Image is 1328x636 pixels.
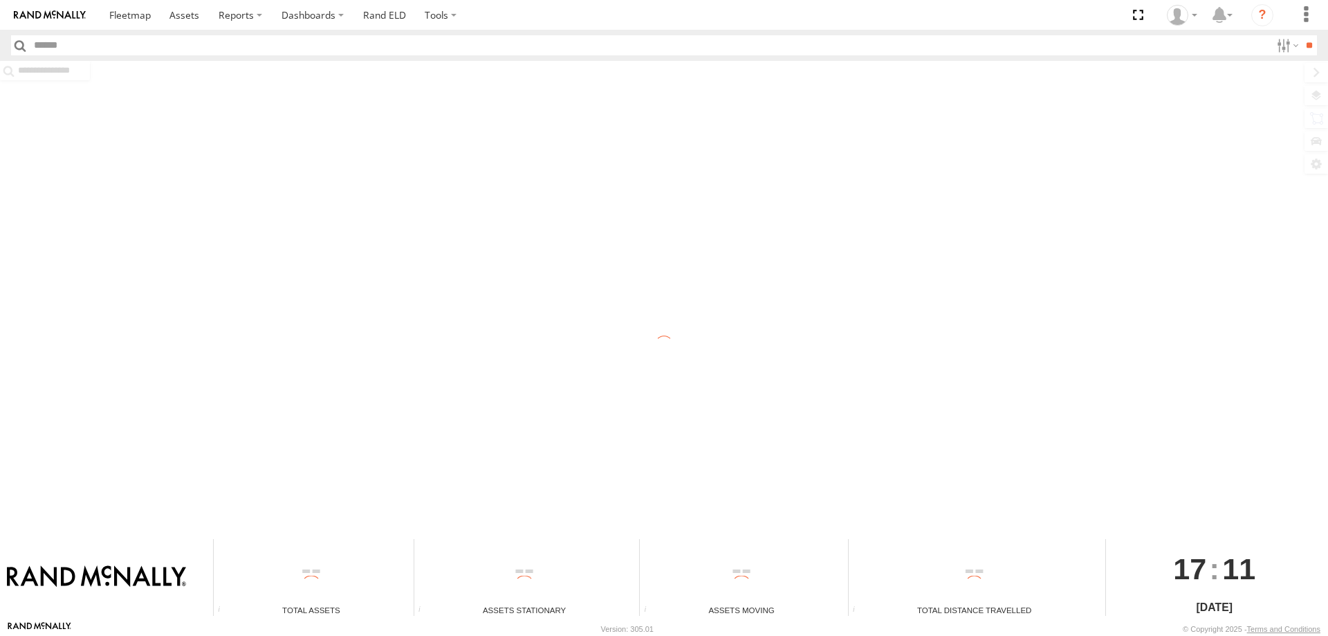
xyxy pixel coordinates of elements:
img: rand-logo.svg [14,10,86,20]
div: Version: 305.01 [601,625,654,633]
span: 11 [1222,539,1255,599]
div: Total number of Enabled Assets [214,606,234,616]
div: Assets Stationary [414,604,634,616]
a: Terms and Conditions [1247,625,1320,633]
div: Total distance travelled by all assets within specified date range and applied filters [849,606,869,616]
span: 17 [1173,539,1206,599]
div: Total number of assets current in transit. [640,606,661,616]
i: ? [1251,4,1273,26]
div: Total Assets [214,604,409,616]
div: Total number of assets current stationary. [414,606,435,616]
div: Kasey Neumann [1162,5,1202,26]
img: Rand McNally [7,565,186,589]
div: [DATE] [1106,599,1323,616]
label: Search Filter Options [1271,35,1301,55]
div: : [1106,539,1323,599]
div: © Copyright 2025 - [1183,625,1320,633]
a: Visit our Website [8,622,71,636]
div: Assets Moving [640,604,842,616]
div: Total Distance Travelled [849,604,1100,616]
